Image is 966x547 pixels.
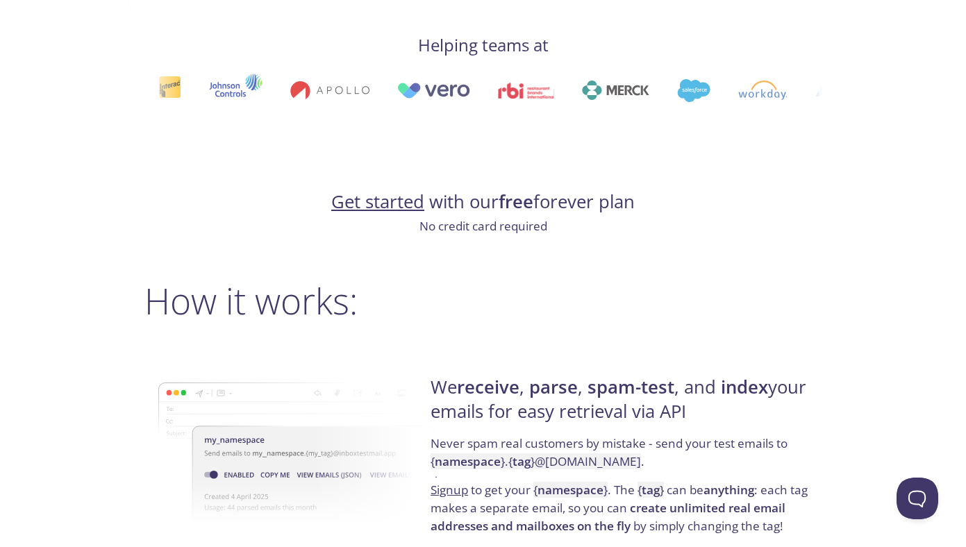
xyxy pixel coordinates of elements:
img: apollo [288,81,367,100]
strong: index [721,375,768,399]
strong: parse [529,375,578,399]
code: { } [638,482,664,498]
code: { } . { } @[DOMAIN_NAME] [431,453,641,469]
p: Never spam real customers by mistake - send your test emails to . [431,435,817,481]
strong: tag [513,453,531,469]
p: to get your . The can be : each tag makes a separate email, so you can by simply changing the tag! [431,481,817,535]
strong: namespace [435,453,501,469]
img: rbi [496,83,552,99]
h4: Helping teams at [144,34,822,56]
h4: with our forever plan [144,190,822,214]
strong: receive [457,375,519,399]
strong: namespace [538,482,603,498]
img: vero [394,83,468,99]
strong: spam-test [588,375,674,399]
img: workday [736,81,785,100]
img: johnsoncontrols [206,74,260,107]
img: merck [579,81,647,100]
p: No credit card required [144,217,822,235]
strong: tag [642,482,660,498]
code: { } [533,482,608,498]
a: Get started [331,190,424,214]
h2: How it works: [144,280,822,321]
h4: We , , , and your emails for easy retrieval via API [431,376,817,435]
img: salesforce [674,79,708,102]
a: Signup [431,482,468,498]
strong: free [499,190,533,214]
strong: create unlimited real email addresses and mailboxes on the fly [431,500,785,534]
strong: anything [703,482,754,498]
iframe: Help Scout Beacon - Open [897,478,938,519]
